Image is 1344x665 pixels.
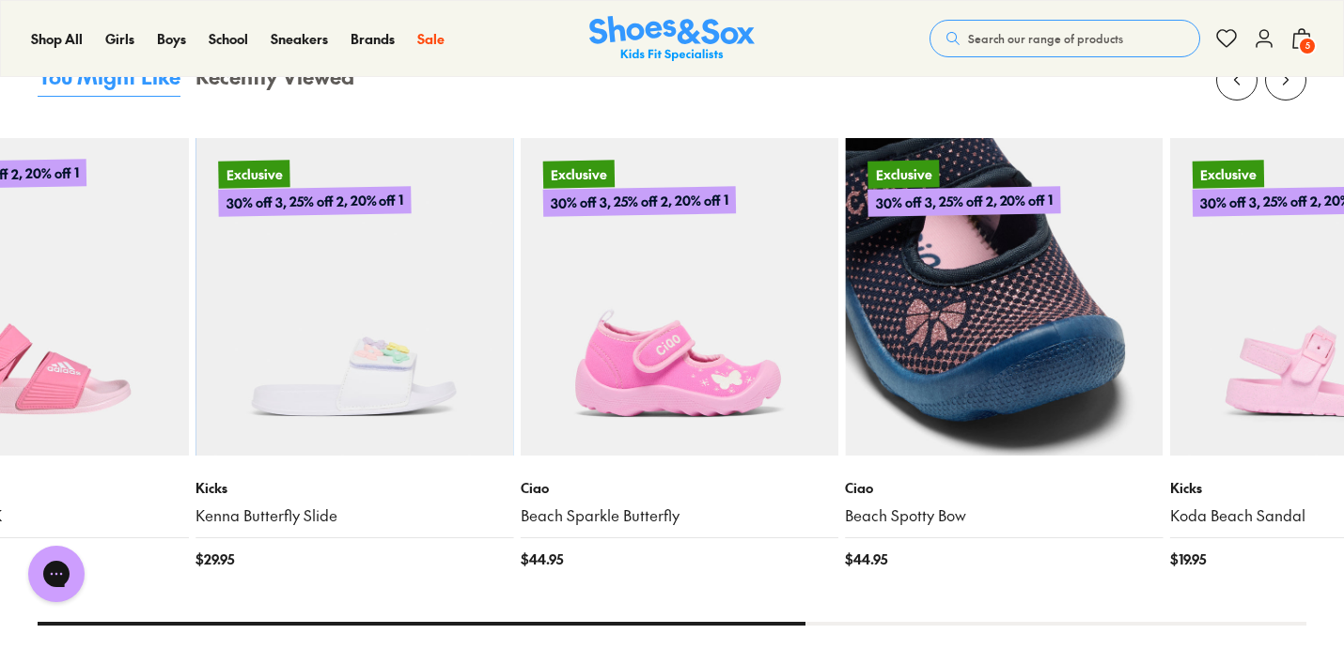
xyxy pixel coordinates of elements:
p: Ciao [845,478,1163,498]
p: Exclusive [543,161,615,189]
button: Recently Viewed [195,61,354,97]
a: Girls [105,29,134,49]
a: Shoes & Sox [589,16,755,62]
a: School [209,29,248,49]
span: Sale [417,29,445,48]
span: 5 [1298,37,1317,55]
p: Exclusive [1193,161,1264,189]
p: Ciao [521,478,838,498]
span: $ 19.95 [1170,549,1206,569]
span: Shop All [31,29,83,48]
span: $ 44.95 [845,549,887,569]
span: Girls [105,29,134,48]
p: 30% off 3, 25% off 2, 20% off 1 [543,186,736,217]
p: Exclusive [867,160,940,189]
a: Beach Sparkle Butterfly [521,505,838,526]
button: You Might Like [38,61,180,97]
p: 30% off 3, 25% off 2, 20% off 1 [218,186,412,218]
iframe: Gorgias live chat messenger [19,539,94,609]
span: Brands [351,29,395,48]
span: Search our range of products [968,30,1123,47]
img: SNS_Logo_Responsive.svg [589,16,755,62]
span: $ 29.95 [195,549,234,569]
a: Brands [351,29,395,49]
a: Sale [417,29,445,49]
p: Exclusive [218,160,290,189]
a: Boys [157,29,186,49]
button: 5 [1290,18,1313,59]
span: Boys [157,29,186,48]
button: Search our range of products [930,20,1200,57]
span: School [209,29,248,48]
span: $ 44.95 [521,549,563,569]
p: Kicks [195,478,513,498]
a: Sneakers [271,29,328,49]
a: Shop All [31,29,83,49]
a: Kenna Butterfly Slide [195,505,513,526]
span: Sneakers [271,29,328,48]
p: 30% off 3, 25% off 2, 20% off 1 [867,186,1061,218]
a: Beach Spotty Bow [845,505,1163,526]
